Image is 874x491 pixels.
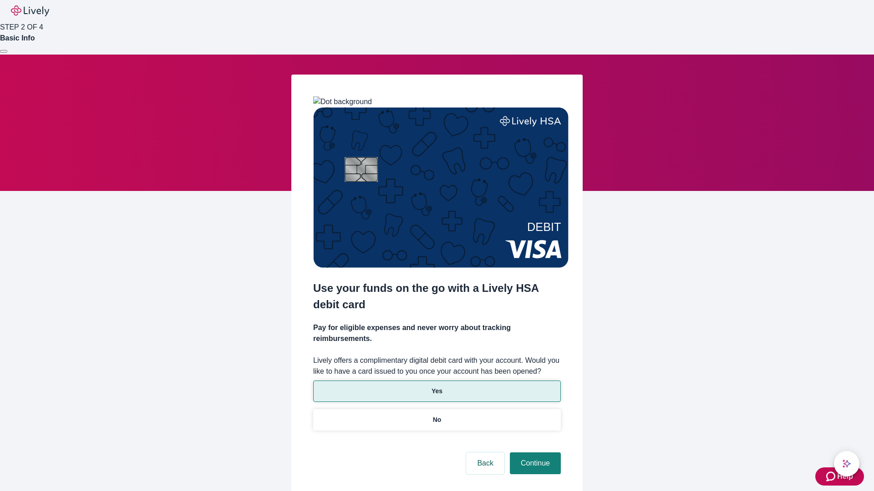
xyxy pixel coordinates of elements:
[313,409,561,431] button: No
[313,355,561,377] label: Lively offers a complimentary digital debit card with your account. Would you like to have a card...
[466,452,504,474] button: Back
[826,471,837,482] svg: Zendesk support icon
[313,96,372,107] img: Dot background
[313,322,561,344] h4: Pay for eligible expenses and never worry about tracking reimbursements.
[313,280,561,313] h2: Use your funds on the go with a Lively HSA debit card
[313,381,561,402] button: Yes
[842,459,851,468] svg: Lively AI Assistant
[815,467,864,486] button: Zendesk support iconHelp
[432,386,442,396] p: Yes
[837,471,853,482] span: Help
[834,451,859,476] button: chat
[11,5,49,16] img: Lively
[433,415,442,425] p: No
[510,452,561,474] button: Continue
[313,107,569,268] img: Debit card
